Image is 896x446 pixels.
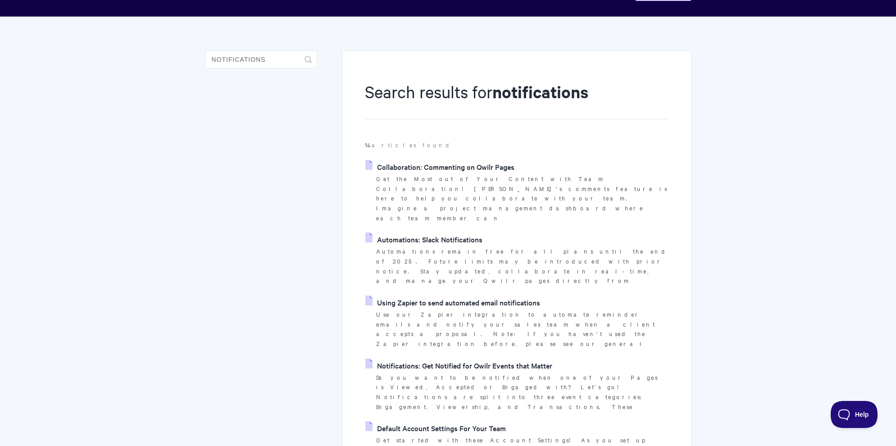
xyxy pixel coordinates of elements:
[365,140,668,150] p: articles found
[831,401,878,428] iframe: Toggle Customer Support
[365,359,552,372] a: Notifications: Get Notified for Qwilr Events that Matter
[376,309,668,349] p: Use our Zapier integration to automate reminder emails and notify your sales team when a client a...
[365,160,514,173] a: Collaboration: Commenting on Qwilr Pages
[376,174,668,223] p: Get the Most out of Your Content with Team Collaboration! [PERSON_NAME]'s comments feature is her...
[492,81,588,103] strong: notifications
[365,80,668,119] h1: Search results for
[365,296,540,309] a: Using Zapier to send automated email notifications
[365,141,372,149] strong: 14
[365,232,482,246] a: Automations: Slack Notifications
[205,50,317,68] input: Search
[365,421,506,435] a: Default Account Settings For Your Team
[376,246,668,286] p: Automations remain free for all plans until the end of 2025. Future limits may be introduced with...
[376,373,668,412] p: Do you want to be notified when one of your Pages is Viewed, Accepted or Engaged with? Let's go! ...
